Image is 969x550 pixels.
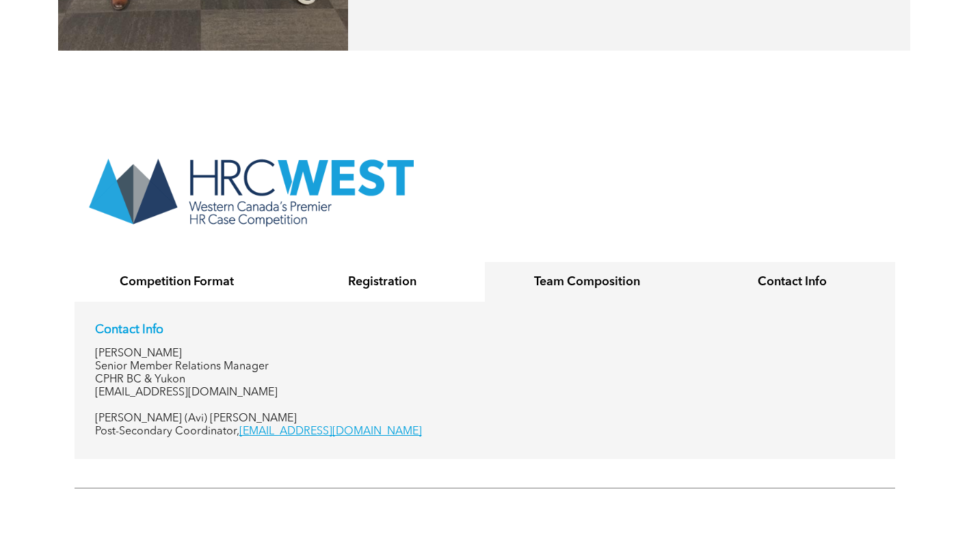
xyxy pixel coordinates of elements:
h4: Registration [292,274,473,289]
p: CPHR BC & Yukon [95,374,875,387]
h4: Contact Info [702,274,883,289]
p: Contact Info [95,322,875,337]
p: Senior Member Relations Manager [95,361,875,374]
p: [PERSON_NAME] [95,348,875,361]
p: [PERSON_NAME] (Avi) [PERSON_NAME] [95,413,875,425]
h4: Competition Format [87,274,267,289]
p: [EMAIL_ADDRESS][DOMAIN_NAME] [95,387,875,400]
img: The logo for hrc west western canada 's premier hr case competition [75,144,427,237]
h4: Team Composition [497,274,678,289]
p: Post-Secondary Coordinator, [95,425,875,438]
a: [EMAIL_ADDRESS][DOMAIN_NAME] [239,426,422,437]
